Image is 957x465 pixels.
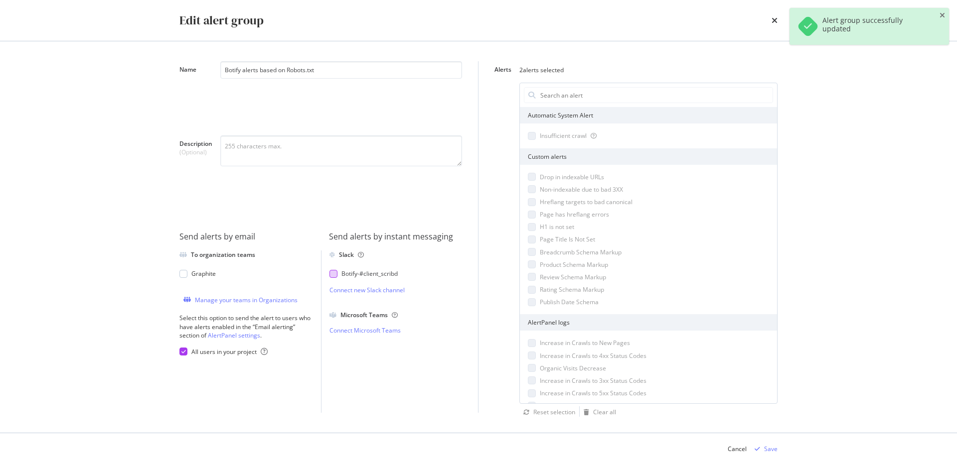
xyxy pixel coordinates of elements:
div: Select this option to send the alert to users who have alerts enabled in the “Email alerting” sec... [179,314,313,339]
span: Increase in Crawls to New Pages [540,339,630,347]
span: Drop in indexable URLs [540,173,604,181]
div: Custom alerts [520,148,777,165]
div: AlertPanel logs [520,314,777,331]
div: 2 alerts selected [519,66,564,74]
div: Microsoft Teams [340,311,398,319]
div: Alert group successfully updated [822,16,931,37]
div: Save [764,445,778,453]
span: Time to Discover or Refresh Your Pages Has Increased [540,401,691,410]
div: Clear all [593,408,616,416]
label: Name [179,65,212,125]
span: Insufficient crawl [540,131,587,140]
div: Reset selection [533,408,575,416]
div: Send alerts by instant messaging [329,231,463,242]
button: Reset selection [519,406,575,418]
input: Search an alert [539,88,773,103]
div: To organization teams [191,250,255,259]
button: Cancel [728,441,747,457]
span: Non-indexable due to bad 3XX [540,185,623,194]
div: Slack [339,250,364,259]
span: (Optional) [179,148,212,156]
div: Automatic System Alert [520,107,777,123]
div: Cancel [728,445,747,453]
button: Manage your teams in Organizations [179,294,298,306]
span: Page Title Is Not Set [540,235,595,243]
a: Connect Microsoft Teams [329,326,463,335]
span: Increase in Crawls to 3xx Status Codes [540,376,646,385]
span: Graphite [191,269,216,278]
span: Page has hreflang errors [540,210,609,219]
div: close toast [940,12,945,19]
span: Description [179,139,212,148]
div: Manage your teams in Organizations [195,296,298,304]
span: Rating Schema Markup [540,285,604,294]
a: AlertPanel settings [208,331,260,340]
div: Botify - #client_scribd [341,269,398,278]
span: Hreflang targets to bad canonical [540,198,633,206]
input: Name [220,61,462,79]
div: Edit alert group [179,12,264,29]
span: Increase in Crawls to 4xx Status Codes [540,351,646,360]
div: times [772,12,778,29]
span: Publish Date Schema [540,298,599,306]
div: Send alerts by email [179,231,313,242]
span: Breadcrumb Schema Markup [540,248,622,256]
span: Increase in Crawls to 5xx Status Codes [540,389,646,397]
a: Connect new Slack channel [329,286,463,294]
label: Alerts [494,65,511,76]
button: Clear all [580,406,616,418]
span: Organic Visits Decrease [540,364,606,372]
button: Save [751,441,778,457]
span: H1 is not set [540,223,574,231]
span: Product Schema Markup [540,260,608,269]
span: All users in your project [191,348,257,356]
span: Review Schema Markup [540,273,606,281]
